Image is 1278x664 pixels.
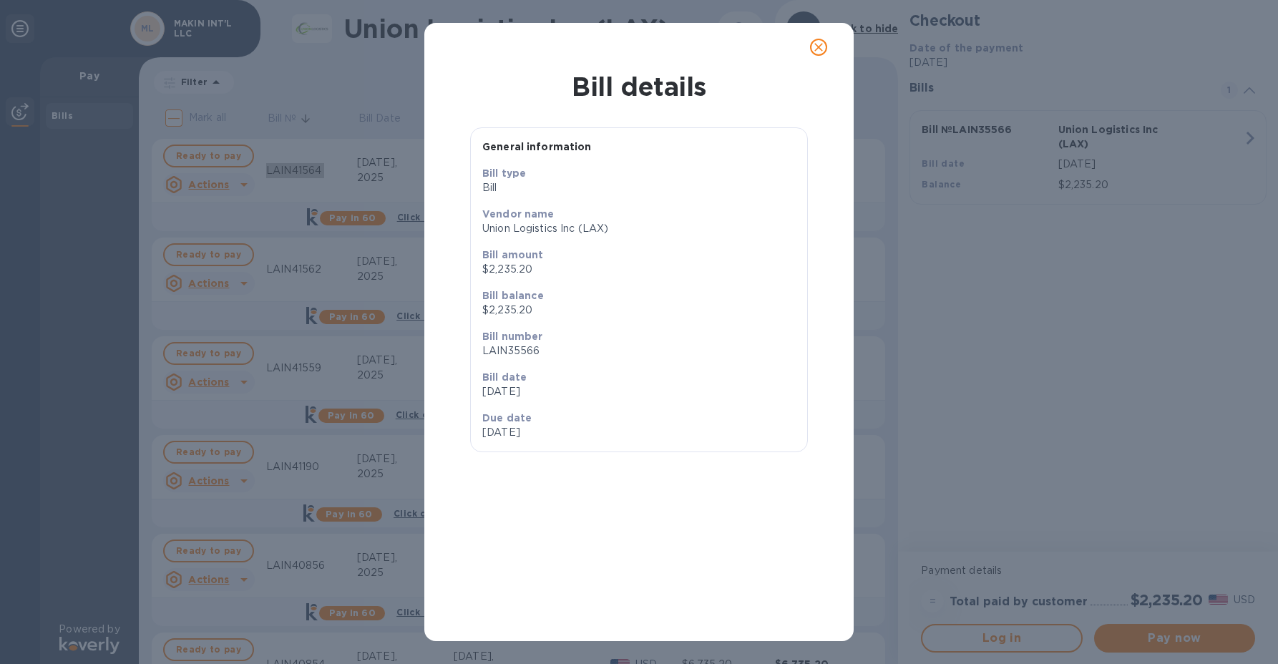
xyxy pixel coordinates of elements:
[482,221,796,236] p: Union Logistics Inc (LAX)
[482,141,592,152] b: General information
[482,208,555,220] b: Vendor name
[801,30,836,64] button: close
[482,343,796,358] p: LAIN35566
[482,412,532,424] b: Due date
[482,331,543,342] b: Bill number
[482,425,633,440] p: [DATE]
[482,371,527,383] b: Bill date
[482,262,796,277] p: $2,235.20
[482,167,526,179] b: Bill type
[482,249,544,260] b: Bill amount
[482,290,544,301] b: Bill balance
[482,384,796,399] p: [DATE]
[436,72,842,102] h1: Bill details
[482,303,796,318] p: $2,235.20
[482,180,796,195] p: Bill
